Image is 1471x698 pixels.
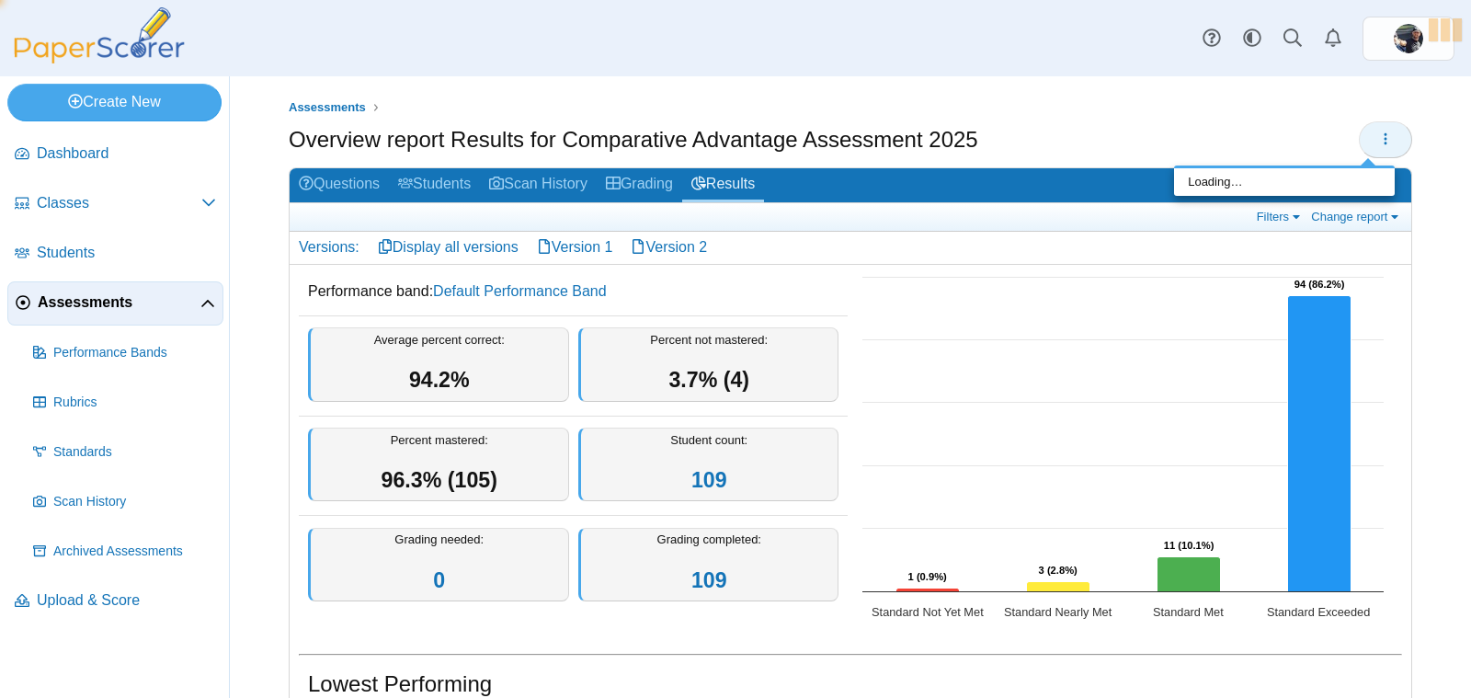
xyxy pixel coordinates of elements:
text: Standard Exceeded [1267,605,1370,619]
a: Display all versions [369,232,528,263]
a: Archived Assessments [26,530,223,574]
text: Standard Not Yet Met [872,605,984,619]
span: 3.7% (4) [668,368,749,392]
div: Grading completed: [578,528,839,602]
span: Dashboard [37,143,216,164]
path: Standard Met, 11. Overall Assessment Performance. [1157,556,1221,591]
a: Rubrics [26,381,223,425]
span: Assessments [289,100,366,114]
a: PaperScorer [7,51,191,66]
text: Standard Met [1153,605,1224,619]
div: Percent not mastered: [578,327,839,402]
img: ps.UbxoEbGB7O8jyuZL [1394,24,1423,53]
a: Classes [7,182,223,226]
a: 0 [433,568,445,592]
a: Grading [597,168,682,202]
a: ps.UbxoEbGB7O8jyuZL [1363,17,1454,61]
span: Max Newill [1394,24,1423,53]
svg: Interactive chart [853,268,1393,635]
a: Change report [1306,209,1407,224]
path: Standard Exceeded, 94. Overall Assessment Performance. [1288,295,1351,591]
a: Assessments [7,281,223,326]
div: Percent mastered: [308,428,569,502]
span: Standards [53,443,216,462]
div: Grading needed: [308,528,569,602]
text: 94 (86.2%) [1294,279,1345,290]
div: Student count: [578,428,839,502]
span: 94.2% [409,368,470,392]
a: 109 [691,468,727,492]
a: Results [682,168,764,202]
a: Filters [1252,209,1308,224]
div: Loading… [1174,168,1395,196]
div: Average percent correct: [308,327,569,402]
a: Scan History [480,168,597,202]
a: Scan History [26,480,223,524]
text: 11 (10.1%) [1164,540,1214,551]
span: Students [37,243,216,263]
a: Students [389,168,480,202]
a: Questions [290,168,389,202]
path: Standard Not Yet Met, 1. Overall Assessment Performance. [896,588,960,591]
img: PaperScorer [7,7,191,63]
span: Classes [37,193,201,213]
div: Versions: [290,232,369,263]
a: 109 [691,568,727,592]
span: 96.3% (105) [382,468,497,492]
dd: Performance band: [299,268,848,315]
a: Version 2 [621,232,716,263]
a: Students [7,232,223,276]
a: Alerts [1313,18,1353,59]
path: Standard Nearly Met, 3. Overall Assessment Performance. [1027,581,1090,591]
a: Dashboard [7,132,223,177]
span: Archived Assessments [53,543,216,561]
h1: Overview report Results for Comparative Advantage Assessment 2025 [289,124,978,155]
a: Standards [26,430,223,475]
div: Chart. Highcharts interactive chart. [853,268,1402,635]
text: 1 (0.9%) [908,571,948,582]
a: Assessments [284,97,371,120]
text: 3 (2.8%) [1039,565,1078,576]
text: Standard Nearly Met [1004,605,1112,619]
span: Upload & Score [37,590,216,611]
a: Create New [7,84,222,120]
span: Scan History [53,493,216,511]
span: Rubrics [53,394,216,412]
span: Performance Bands [53,344,216,362]
a: Performance Bands [26,331,223,375]
a: Upload & Score [7,579,223,624]
a: Version 1 [528,232,622,263]
a: Default Performance Band [433,283,607,299]
span: Assessments [38,292,200,313]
